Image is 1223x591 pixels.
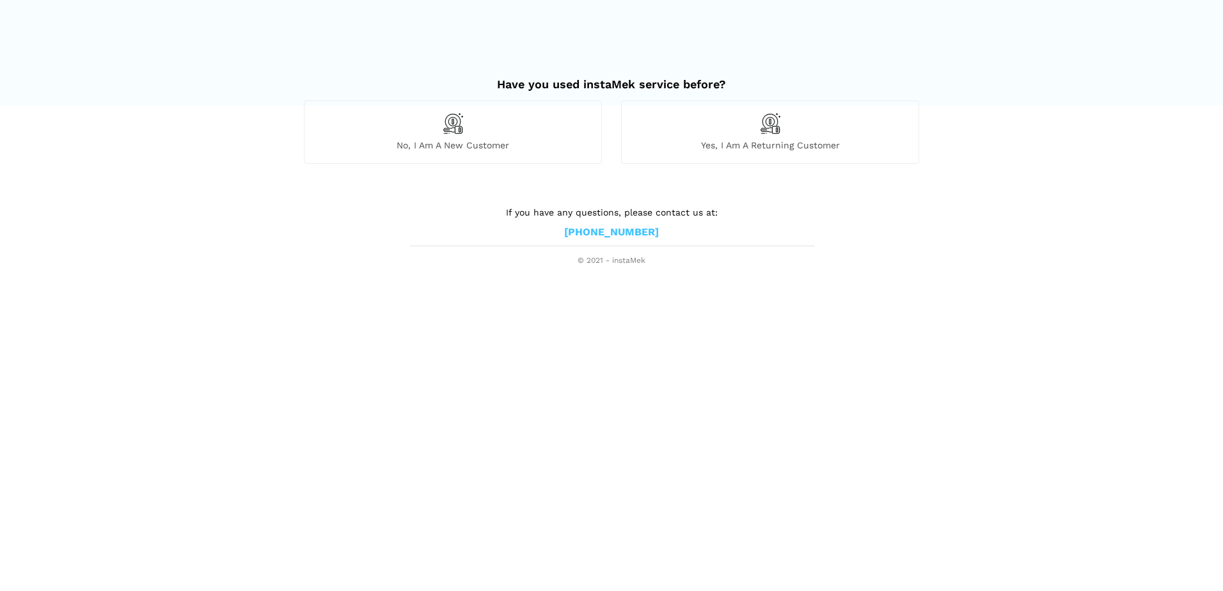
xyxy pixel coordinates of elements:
[304,65,919,91] h2: Have you used instaMek service before?
[564,226,659,239] a: [PHONE_NUMBER]
[410,256,813,266] span: © 2021 - instaMek
[622,139,919,151] span: Yes, I am a returning customer
[410,205,813,219] p: If you have any questions, please contact us at:
[304,139,601,151] span: No, I am a new customer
